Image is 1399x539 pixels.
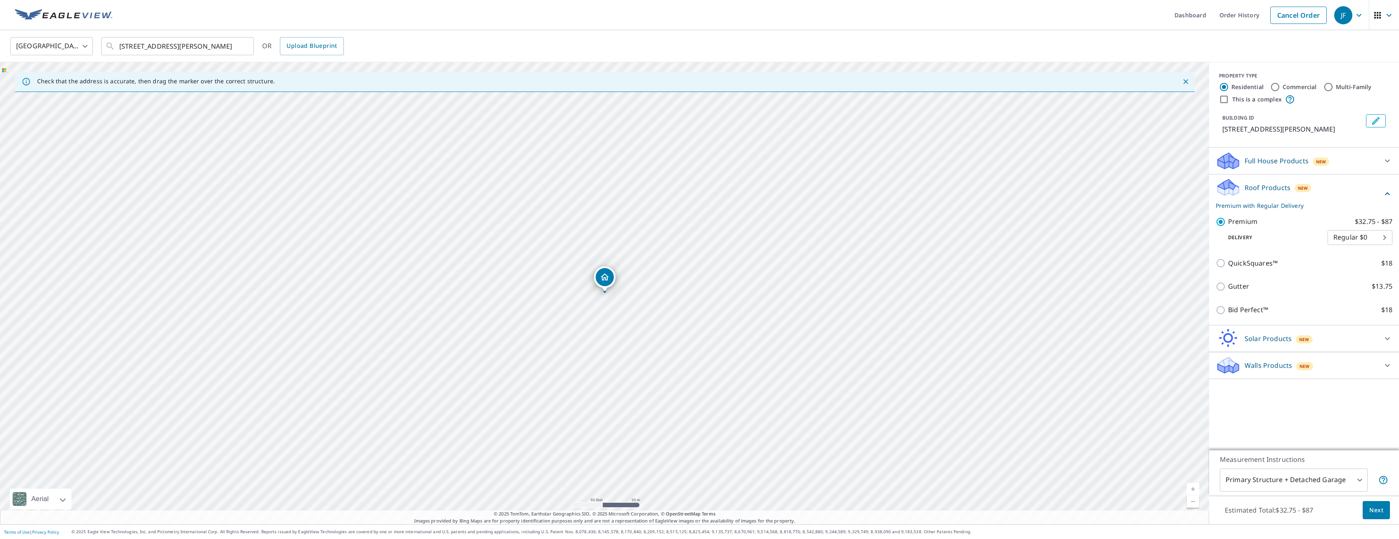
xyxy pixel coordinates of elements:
[1216,151,1392,171] div: Full House ProductsNew
[494,511,715,518] span: © 2025 TomTom, Earthstar Geographics SIO, © 2025 Microsoft Corporation, ©
[1334,6,1352,24] div: JF
[280,37,343,55] a: Upload Blueprint
[29,489,51,509] div: Aerial
[1220,454,1388,464] p: Measurement Instructions
[1245,360,1292,370] p: Walls Products
[1187,483,1199,495] a: Current Level 19, Zoom In
[1355,217,1392,227] p: $32.75 - $87
[15,9,112,21] img: EV Logo
[1216,329,1392,348] div: Solar ProductsNew
[1219,72,1389,80] div: PROPERTY TYPE
[1232,95,1282,104] label: This is a complex
[1228,258,1278,268] p: QuickSquares™
[702,511,715,517] a: Terms
[666,511,701,517] a: OpenStreetMap
[1222,124,1363,134] p: [STREET_ADDRESS][PERSON_NAME]
[1245,156,1309,166] p: Full House Products
[1299,336,1309,343] span: New
[71,529,1395,535] p: © 2025 Eagle View Technologies, Inc. and Pictometry International Corp. All Rights Reserved. Repo...
[1228,217,1257,227] p: Premium
[1372,281,1392,292] p: $13.75
[1216,355,1392,375] div: Walls ProductsNew
[262,37,344,55] div: OR
[1366,114,1386,127] button: Edit building 1
[1316,158,1326,165] span: New
[1228,281,1249,292] p: Gutter
[1180,76,1191,87] button: Close
[1328,226,1392,249] div: Regular $0
[1283,83,1317,91] label: Commercial
[1218,501,1320,519] p: Estimated Total: $32.75 - $87
[1363,501,1390,520] button: Next
[1222,114,1254,121] p: BUILDING ID
[1336,83,1372,91] label: Multi-Family
[10,489,71,509] div: Aerial
[10,35,93,58] div: [GEOGRAPHIC_DATA]
[1216,178,1392,210] div: Roof ProductsNewPremium with Regular Delivery
[1270,7,1327,24] a: Cancel Order
[1381,305,1392,315] p: $18
[37,78,275,85] p: Check that the address is accurate, then drag the marker over the correct structure.
[1298,185,1308,191] span: New
[594,266,615,292] div: Dropped pin, building 1, Residential property, 5484 Tayport Dr Solon, OH 44139
[1231,83,1264,91] label: Residential
[1300,363,1310,370] span: New
[1187,495,1199,508] a: Current Level 19, Zoom Out
[1245,334,1292,344] p: Solar Products
[119,35,237,58] input: Search by address or latitude-longitude
[1216,234,1328,241] p: Delivery
[1220,468,1368,492] div: Primary Structure + Detached Garage
[1381,258,1392,268] p: $18
[1216,201,1382,210] p: Premium with Regular Delivery
[286,41,337,51] span: Upload Blueprint
[1228,305,1268,315] p: Bid Perfect™
[32,529,59,535] a: Privacy Policy
[1369,505,1383,515] span: Next
[1245,183,1290,193] p: Roof Products
[4,530,59,534] p: |
[1378,475,1388,485] span: Your report will include the primary structure and a detached garage if one exists.
[4,529,30,535] a: Terms of Use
